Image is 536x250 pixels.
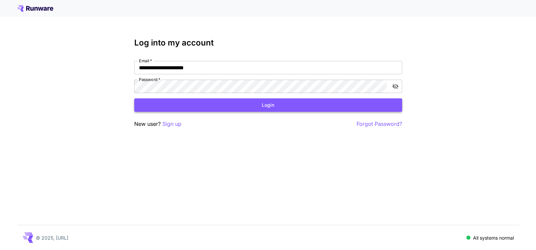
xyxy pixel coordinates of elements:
[473,234,514,241] p: All systems normal
[134,38,402,48] h3: Log into my account
[357,120,402,128] button: Forgot Password?
[389,80,401,92] button: toggle password visibility
[162,120,181,128] button: Sign up
[134,98,402,112] button: Login
[139,77,160,82] label: Password
[36,234,68,241] p: © 2025, [URL]
[134,120,181,128] p: New user?
[139,58,152,64] label: Email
